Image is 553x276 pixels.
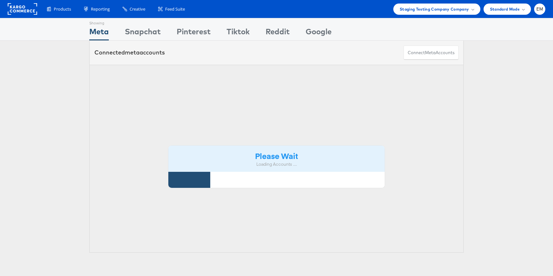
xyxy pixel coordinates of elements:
[165,6,185,12] span: Feed Suite
[125,26,161,40] div: Snapchat
[91,6,110,12] span: Reporting
[536,7,543,11] span: EM
[177,26,211,40] div: Pinterest
[255,150,298,161] strong: Please Wait
[400,6,469,13] span: Staging Testing Company Company
[490,6,520,13] span: Standard Mode
[306,26,332,40] div: Google
[54,6,71,12] span: Products
[89,18,109,26] div: Showing
[227,26,250,40] div: Tiktok
[266,26,290,40] div: Reddit
[89,26,109,40] div: Meta
[404,46,459,60] button: ConnectmetaAccounts
[425,50,436,56] span: meta
[130,6,145,12] span: Creative
[173,161,380,167] div: Loading Accounts ....
[125,49,140,56] span: meta
[94,48,165,57] div: Connected accounts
